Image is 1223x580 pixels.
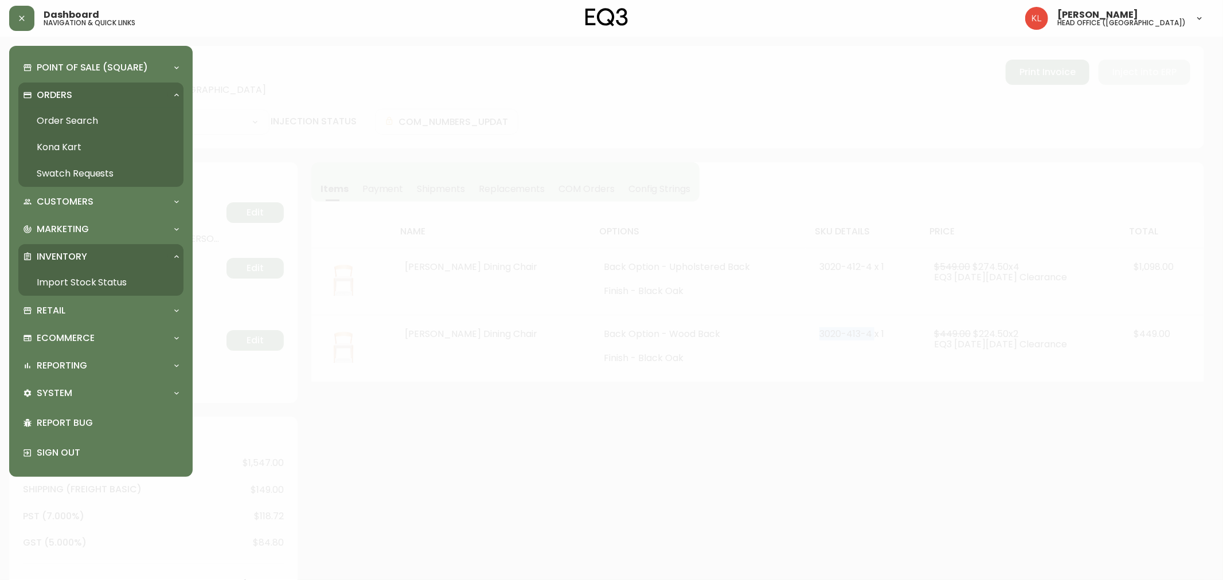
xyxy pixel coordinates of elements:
div: Ecommerce [18,326,183,351]
div: Marketing [18,217,183,242]
p: Inventory [37,250,87,263]
div: Inventory [18,244,183,269]
a: Order Search [18,108,183,134]
p: Report Bug [37,417,179,429]
div: Reporting [18,353,183,378]
span: [PERSON_NAME] [1057,10,1138,19]
h5: navigation & quick links [44,19,135,26]
p: Customers [37,195,93,208]
a: Swatch Requests [18,160,183,187]
p: Ecommerce [37,332,95,344]
div: Point of Sale (Square) [18,55,183,80]
a: Import Stock Status [18,269,183,296]
img: 2c0c8aa7421344cf0398c7f872b772b5 [1025,7,1048,30]
p: System [37,387,72,399]
div: Report Bug [18,408,183,438]
p: Marketing [37,223,89,236]
p: Retail [37,304,65,317]
h5: head office ([GEOGRAPHIC_DATA]) [1057,19,1186,26]
p: Point of Sale (Square) [37,61,148,74]
p: Sign Out [37,446,179,459]
p: Orders [37,89,72,101]
p: Reporting [37,359,87,372]
a: Kona Kart [18,134,183,160]
div: System [18,381,183,406]
div: Sign Out [18,438,183,468]
div: Customers [18,189,183,214]
div: Retail [18,298,183,323]
span: Dashboard [44,10,99,19]
img: logo [585,8,628,26]
div: Orders [18,83,183,108]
